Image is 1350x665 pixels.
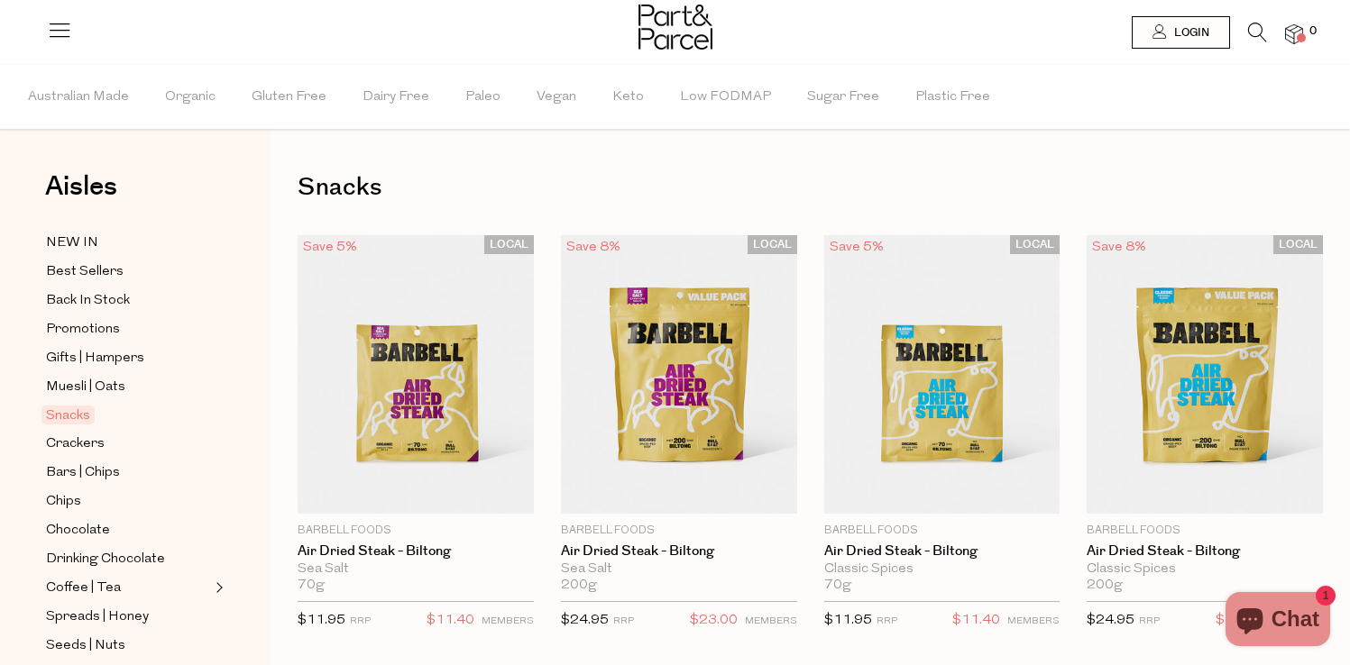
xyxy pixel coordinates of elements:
span: $11.95 [824,614,872,627]
span: 0 [1305,23,1321,40]
small: RRP [1139,616,1160,626]
a: Drinking Chocolate [46,548,210,570]
span: $11.40 [427,609,474,633]
span: LOCAL [484,235,534,254]
h1: Snacks [298,167,1323,208]
a: Air Dried Steak - Biltong [1087,543,1323,560]
span: Vegan [537,66,576,129]
span: Gifts | Hampers [46,348,144,369]
small: MEMBERS [482,616,534,626]
a: Spreads | Honey [46,606,210,628]
a: Snacks [46,405,210,426]
span: NEW IN [46,232,98,254]
img: Part&Parcel [638,5,712,50]
inbox-online-store-chat: Shopify online store chat [1220,592,1336,651]
div: Save 8% [1087,235,1152,260]
span: Crackers [46,433,105,455]
a: Air Dried Steak - Biltong [298,543,534,560]
span: $23.00 [690,609,738,633]
span: Best Sellers [46,261,124,283]
img: Air Dried Steak - Biltong [298,235,534,514]
span: LOCAL [748,235,797,254]
span: LOCAL [1273,235,1323,254]
span: Promotions [46,319,120,341]
span: Dairy Free [363,66,429,129]
small: MEMBERS [745,616,797,626]
span: $11.40 [952,609,1000,633]
img: Air Dried Steak - Biltong [561,235,797,514]
span: Chips [46,491,81,513]
span: Australian Made [28,66,129,129]
small: RRP [877,616,897,626]
a: Coffee | Tea [46,577,210,599]
span: Back In Stock [46,290,130,312]
span: LOCAL [1010,235,1060,254]
a: Back In Stock [46,289,210,312]
div: Save 5% [298,235,363,260]
span: Coffee | Tea [46,578,121,599]
a: Bars | Chips [46,461,210,484]
button: Expand/Collapse Coffee | Tea [211,577,224,598]
span: Low FODMAP [680,66,771,129]
a: Chips [46,490,210,513]
span: Muesli | Oats [46,377,125,398]
div: Save 5% [824,235,889,260]
span: Aisles [45,167,117,206]
span: Organic [165,66,216,129]
a: Muesli | Oats [46,376,210,398]
span: Chocolate [46,520,110,542]
div: Save 8% [561,235,626,260]
a: Chocolate [46,519,210,542]
span: 70g [824,578,851,594]
p: Barbell Foods [824,523,1061,539]
span: Paleo [465,66,501,129]
span: 70g [298,578,325,594]
img: Air Dried Steak - Biltong [824,235,1061,514]
span: Drinking Chocolate [46,549,165,570]
span: 200g [561,578,597,594]
span: Seeds | Nuts [46,635,125,657]
a: Promotions [46,318,210,341]
a: Best Sellers [46,260,210,283]
small: RRP [350,616,371,626]
span: $23.00 [1216,609,1263,633]
a: Aisles [45,173,117,218]
p: Barbell Foods [561,523,797,539]
img: Air Dried Steak - Biltong [1087,235,1323,514]
span: Gluten Free [252,66,326,129]
p: Barbell Foods [1087,523,1323,539]
span: Sugar Free [807,66,879,129]
span: Bars | Chips [46,462,120,484]
span: 200g [1087,578,1123,594]
small: RRP [613,616,634,626]
a: Crackers [46,433,210,455]
a: 0 [1285,24,1303,43]
a: Login [1132,16,1230,49]
a: Gifts | Hampers [46,347,210,369]
span: $24.95 [561,614,609,627]
div: Classic Spices [1087,561,1323,578]
a: Air Dried Steak - Biltong [824,543,1061,560]
span: Keto [612,66,644,129]
a: NEW IN [46,232,210,254]
span: Snacks [41,405,95,424]
a: Air Dried Steak - Biltong [561,543,797,560]
span: Plastic Free [915,66,990,129]
p: Barbell Foods [298,523,534,539]
small: MEMBERS [1007,616,1060,626]
div: Sea Salt [298,561,534,578]
a: Seeds | Nuts [46,634,210,657]
div: Classic Spices [824,561,1061,578]
span: $11.95 [298,614,345,627]
span: Login [1170,25,1209,41]
span: Spreads | Honey [46,606,149,628]
div: Sea Salt [561,561,797,578]
span: $24.95 [1087,614,1134,627]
